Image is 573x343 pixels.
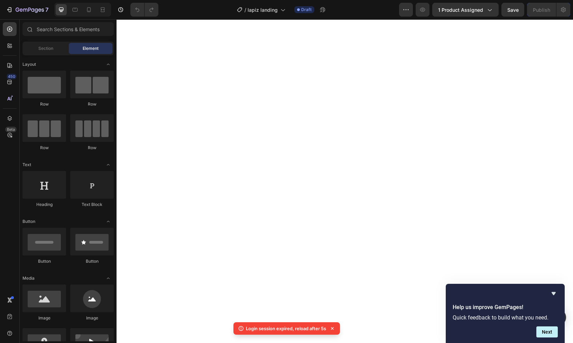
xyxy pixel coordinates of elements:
[438,6,483,13] span: 1 product assigned
[453,289,558,337] div: Help us improve GemPages!
[70,101,114,107] div: Row
[3,3,52,17] button: 7
[246,325,326,332] p: Login session expired, reload after 5s
[83,45,99,52] span: Element
[453,314,558,321] p: Quick feedback to build what you need.
[45,6,48,14] p: 7
[130,3,158,17] div: Undo/Redo
[22,145,66,151] div: Row
[38,45,53,52] span: Section
[527,3,556,17] button: Publish
[536,326,558,337] button: Next question
[7,74,17,79] div: 450
[70,258,114,264] div: Button
[301,7,312,13] span: Draft
[507,7,519,13] span: Save
[22,315,66,321] div: Image
[5,127,17,132] div: Beta
[22,201,66,208] div: Heading
[70,145,114,151] div: Row
[22,22,114,36] input: Search Sections & Elements
[70,315,114,321] div: Image
[117,19,573,343] iframe: Design area
[22,101,66,107] div: Row
[103,273,114,284] span: Toggle open
[244,6,246,13] span: /
[549,289,558,298] button: Hide survey
[22,258,66,264] div: Button
[22,162,31,168] span: Text
[533,6,550,13] div: Publish
[103,59,114,70] span: Toggle open
[22,275,35,281] span: Media
[103,159,114,170] span: Toggle open
[432,3,499,17] button: 1 product assigned
[22,61,36,67] span: Layout
[248,6,278,13] span: lapiz landing
[103,216,114,227] span: Toggle open
[22,218,35,225] span: Button
[453,303,558,312] h2: Help us improve GemPages!
[70,201,114,208] div: Text Block
[501,3,524,17] button: Save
